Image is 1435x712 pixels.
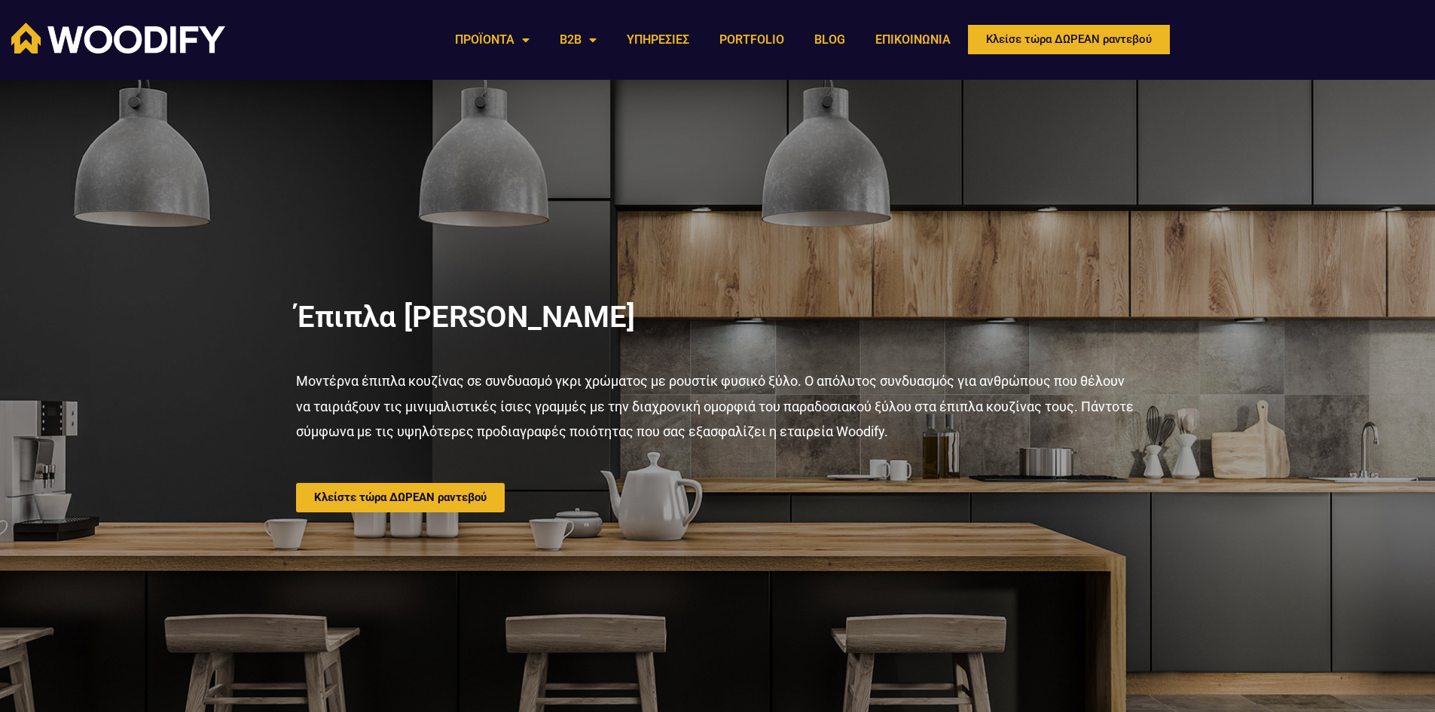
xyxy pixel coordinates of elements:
a: Κλείστε τώρα ΔΩΡΕΑΝ ραντεβού [296,483,505,512]
a: BLOG [799,23,860,57]
img: Woodify [11,23,225,53]
nav: Menu [440,23,966,57]
a: ΥΠΗΡΕΣΙΕΣ [612,23,704,57]
a: Κλείσε τώρα ΔΩΡΕΑΝ ραντεβού [966,23,1172,57]
h2: Έπιπλα [PERSON_NAME] [296,302,1140,332]
a: ΠΡΟΪΟΝΤΑ [440,23,545,57]
a: PORTFOLIO [704,23,799,57]
p: Μοντέρνα έπιπλα κουζίνας σε συνδυασμό γκρι χρώματος με ρουστίκ φυσικό ξύλο. Ο απόλυτος συνδυασμός... [296,368,1140,444]
a: ΕΠΙΚΟΙΝΩΝΙΑ [860,23,966,57]
span: Κλείστε τώρα ΔΩΡΕΑΝ ραντεβού [314,492,487,503]
a: B2B [545,23,612,57]
span: Κλείσε τώρα ΔΩΡΕΑΝ ραντεβού [986,34,1152,45]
